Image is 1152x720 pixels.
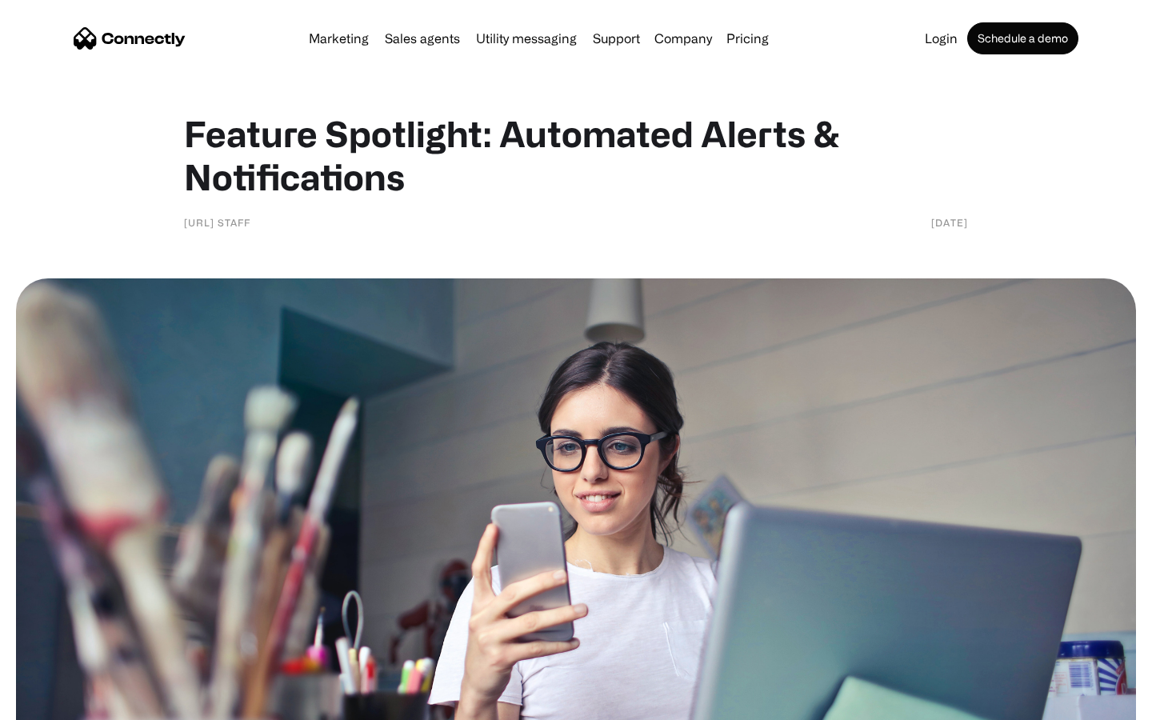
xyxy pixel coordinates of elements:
a: Login [918,32,964,45]
div: [URL] staff [184,214,250,230]
a: Pricing [720,32,775,45]
ul: Language list [32,692,96,714]
a: Sales agents [378,32,466,45]
a: Schedule a demo [967,22,1078,54]
h1: Feature Spotlight: Automated Alerts & Notifications [184,112,968,198]
a: Support [586,32,646,45]
a: Marketing [302,32,375,45]
div: [DATE] [931,214,968,230]
a: Utility messaging [470,32,583,45]
div: Company [654,27,712,50]
aside: Language selected: English [16,692,96,714]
